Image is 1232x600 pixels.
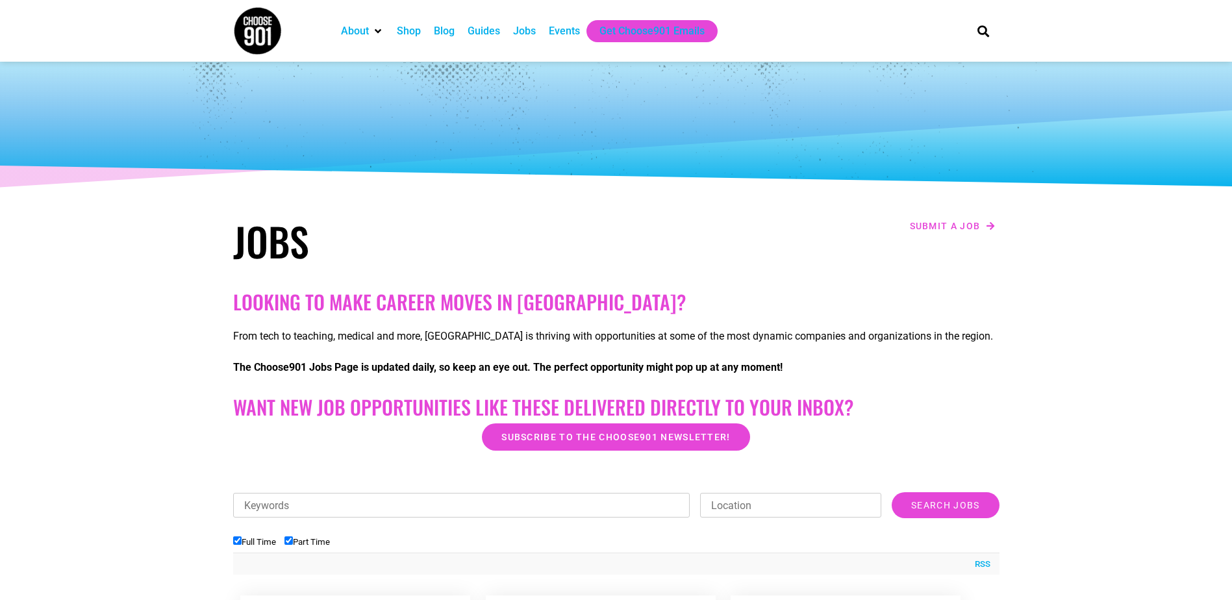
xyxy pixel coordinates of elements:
[233,361,783,373] strong: The Choose901 Jobs Page is updated daily, so keep an eye out. The perfect opportunity might pop u...
[599,23,705,39] a: Get Choose901 Emails
[910,221,981,231] span: Submit a job
[233,493,690,518] input: Keywords
[233,290,999,314] h2: Looking to make career moves in [GEOGRAPHIC_DATA]?
[549,23,580,39] a: Events
[972,20,994,42] div: Search
[468,23,500,39] a: Guides
[334,20,955,42] nav: Main nav
[334,20,390,42] div: About
[233,395,999,419] h2: Want New Job Opportunities like these Delivered Directly to your Inbox?
[968,558,990,571] a: RSS
[513,23,536,39] a: Jobs
[233,329,999,344] p: From tech to teaching, medical and more, [GEOGRAPHIC_DATA] is thriving with opportunities at some...
[700,493,881,518] input: Location
[397,23,421,39] a: Shop
[501,432,730,442] span: Subscribe to the Choose901 newsletter!
[434,23,455,39] a: Blog
[341,23,369,39] a: About
[284,537,330,547] label: Part Time
[482,423,749,451] a: Subscribe to the Choose901 newsletter!
[233,537,276,547] label: Full Time
[233,536,242,545] input: Full Time
[233,218,610,264] h1: Jobs
[284,536,293,545] input: Part Time
[906,218,999,234] a: Submit a job
[892,492,999,518] input: Search Jobs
